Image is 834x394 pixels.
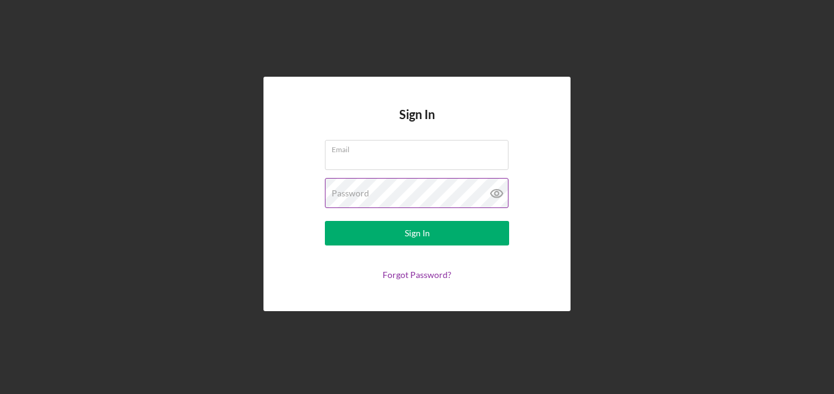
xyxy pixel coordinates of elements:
[325,221,509,245] button: Sign In
[405,221,430,245] div: Sign In
[399,107,435,140] h4: Sign In
[383,269,451,280] a: Forgot Password?
[332,188,369,198] label: Password
[332,141,509,154] label: Email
